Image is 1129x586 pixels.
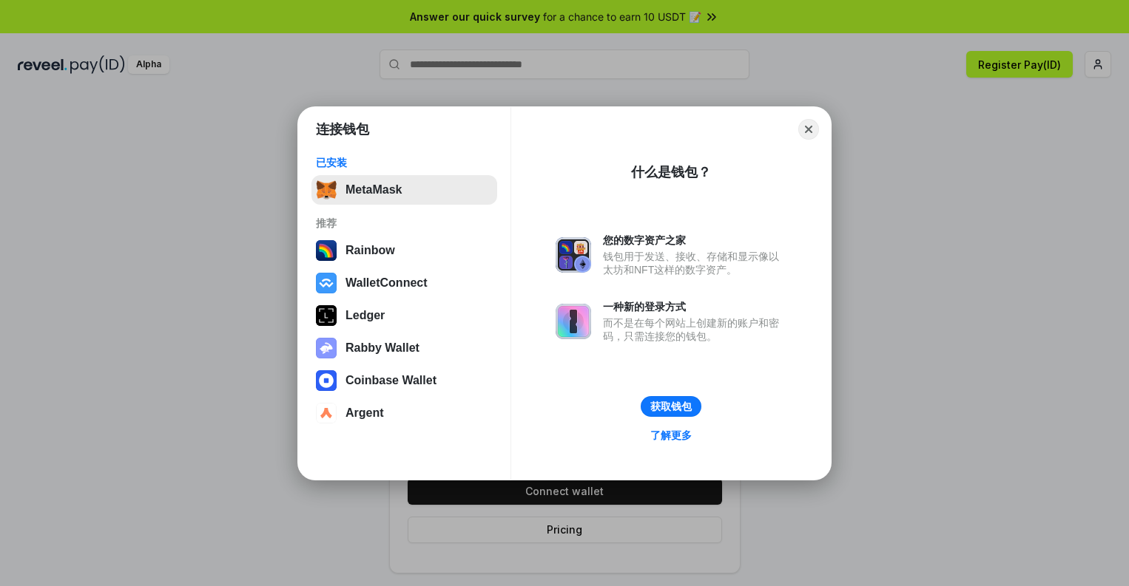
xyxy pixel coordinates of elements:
div: 钱包用于发送、接收、存储和显示像以太坊和NFT这样的数字资产。 [603,250,786,276]
div: Ledger [346,309,385,322]
button: Argent [311,398,497,428]
a: 了解更多 [641,426,701,445]
div: Rabby Wallet [346,341,419,355]
div: WalletConnect [346,276,428,290]
img: svg+xml,%3Csvg%20fill%3D%22none%22%20height%3D%2233%22%20viewBox%3D%220%200%2035%2033%22%20width%... [316,180,337,200]
button: 获取钱包 [641,396,701,417]
h1: 连接钱包 [316,120,369,138]
img: svg+xml,%3Csvg%20width%3D%2228%22%20height%3D%2228%22%20viewBox%3D%220%200%2028%2028%22%20fill%3D... [316,370,337,391]
button: WalletConnect [311,268,497,298]
div: Rainbow [346,244,395,257]
div: 您的数字资产之家 [603,234,786,247]
button: Coinbase Wallet [311,366,497,395]
img: svg+xml,%3Csvg%20width%3D%22120%22%20height%3D%22120%22%20viewBox%3D%220%200%20120%20120%22%20fil... [316,240,337,261]
div: 什么是钱包？ [631,163,711,181]
img: svg+xml,%3Csvg%20width%3D%2228%22%20height%3D%2228%22%20viewBox%3D%220%200%2028%2028%22%20fill%3D... [316,273,337,293]
img: svg+xml,%3Csvg%20xmlns%3D%22http%3A%2F%2Fwww.w3.org%2F2000%2Fsvg%22%20fill%3D%22none%22%20viewBox... [316,338,337,358]
img: svg+xml,%3Csvg%20width%3D%2228%22%20height%3D%2228%22%20viewBox%3D%220%200%2028%2028%22%20fill%3D... [316,403,337,423]
div: 推荐 [316,217,493,230]
div: 而不是在每个网站上创建新的账户和密码，只需连接您的钱包。 [603,316,786,343]
div: Coinbase Wallet [346,374,437,387]
div: Argent [346,406,384,420]
button: Rainbow [311,236,497,265]
div: MetaMask [346,183,402,197]
div: 获取钱包 [650,400,692,413]
div: 已安装 [316,156,493,169]
img: svg+xml,%3Csvg%20xmlns%3D%22http%3A%2F%2Fwww.w3.org%2F2000%2Fsvg%22%20width%3D%2228%22%20height%3... [316,305,337,326]
button: Close [798,119,819,140]
img: svg+xml,%3Csvg%20xmlns%3D%22http%3A%2F%2Fwww.w3.org%2F2000%2Fsvg%22%20fill%3D%22none%22%20viewBox... [556,304,591,339]
img: svg+xml,%3Csvg%20xmlns%3D%22http%3A%2F%2Fwww.w3.org%2F2000%2Fsvg%22%20fill%3D%22none%22%20viewBox... [556,237,591,273]
button: MetaMask [311,175,497,205]
div: 一种新的登录方式 [603,300,786,313]
button: Ledger [311,301,497,330]
div: 了解更多 [650,429,692,442]
button: Rabby Wallet [311,333,497,363]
